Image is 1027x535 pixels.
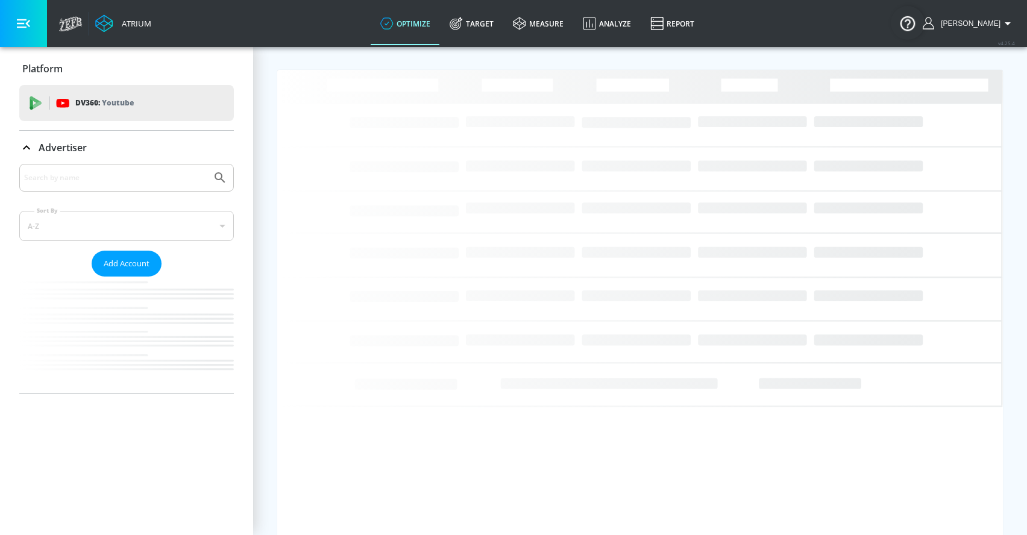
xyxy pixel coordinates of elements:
[371,2,440,45] a: optimize
[104,257,149,271] span: Add Account
[95,14,151,33] a: Atrium
[34,207,60,214] label: Sort By
[102,96,134,109] p: Youtube
[117,18,151,29] div: Atrium
[19,52,234,86] div: Platform
[39,141,87,154] p: Advertiser
[92,251,162,277] button: Add Account
[891,6,925,40] button: Open Resource Center
[19,164,234,393] div: Advertiser
[19,85,234,121] div: DV360: Youtube
[19,211,234,241] div: A-Z
[503,2,573,45] a: measure
[923,16,1015,31] button: [PERSON_NAME]
[641,2,704,45] a: Report
[573,2,641,45] a: Analyze
[440,2,503,45] a: Target
[75,96,134,110] p: DV360:
[24,170,207,186] input: Search by name
[19,277,234,393] nav: list of Advertiser
[22,62,63,75] p: Platform
[998,40,1015,46] span: v 4.25.4
[936,19,1000,28] span: login as: veronica.hernandez@zefr.com
[19,131,234,164] div: Advertiser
